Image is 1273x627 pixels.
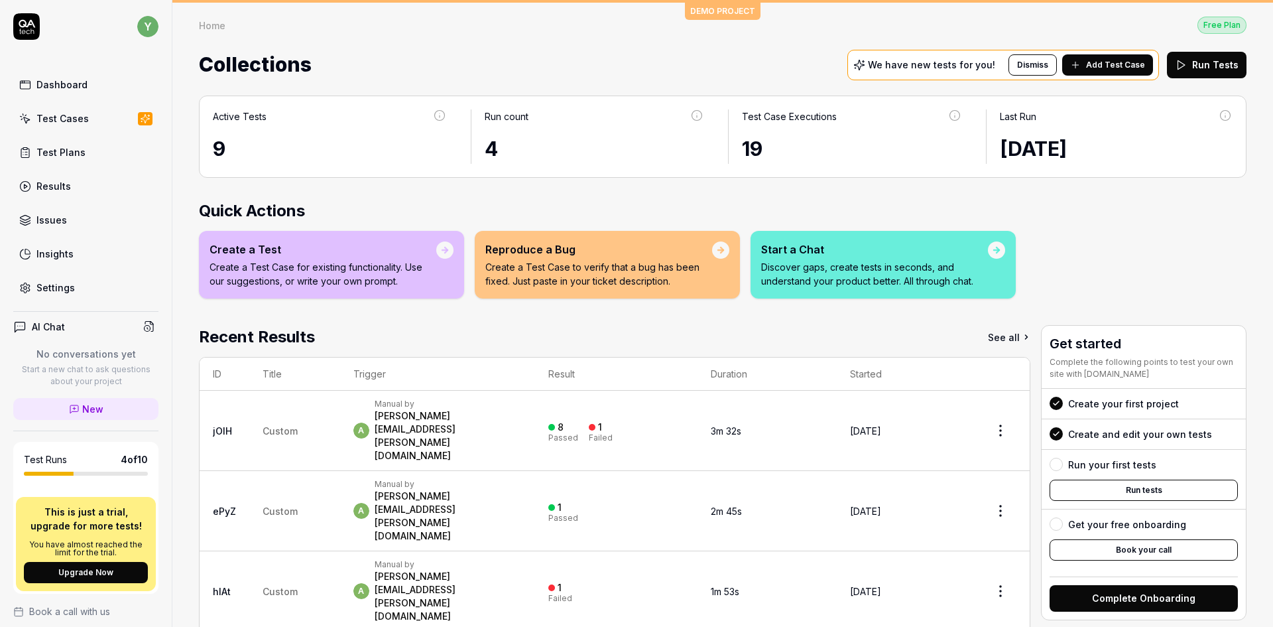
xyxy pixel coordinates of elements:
[485,109,528,123] div: Run count
[82,402,103,416] span: New
[548,434,578,442] div: Passed
[558,502,562,514] div: 1
[1197,16,1246,34] button: Free Plan
[868,60,995,70] p: We have new tests for you!
[485,134,705,164] div: 4
[375,490,522,543] div: [PERSON_NAME][EMAIL_ADDRESS][PERSON_NAME][DOMAIN_NAME]
[850,506,881,517] time: [DATE]
[850,586,881,597] time: [DATE]
[36,145,86,159] div: Test Plans
[137,13,158,40] button: y
[1000,109,1036,123] div: Last Run
[213,425,232,437] a: jOIH
[36,78,88,92] div: Dashboard
[36,281,75,295] div: Settings
[1000,137,1067,161] time: [DATE]
[199,325,315,349] h2: Recent Results
[13,207,158,233] a: Issues
[1167,52,1246,78] button: Run Tests
[36,213,67,227] div: Issues
[1068,518,1186,531] div: Get your free onboarding
[850,425,881,437] time: [DATE]
[988,325,1030,349] a: See all
[1062,54,1153,76] button: Add Test Case
[375,479,522,490] div: Manual by
[263,506,298,517] span: Custom
[13,364,158,387] p: Start a new chat to ask questions about your project
[1050,539,1238,561] button: Book your call
[598,421,602,433] div: 1
[213,134,447,164] div: 9
[353,503,369,519] span: a
[36,111,89,125] div: Test Cases
[210,260,436,288] p: Create a Test Case for existing functionality. Use our suggestions, or write your own prompt.
[24,562,148,583] button: Upgrade Now
[340,358,535,391] th: Trigger
[199,19,225,32] div: Home
[13,241,158,267] a: Insights
[1050,480,1238,501] button: Run tests
[375,409,522,462] div: [PERSON_NAME][EMAIL_ADDRESS][PERSON_NAME][DOMAIN_NAME]
[761,242,988,257] div: Start a Chat
[199,199,1246,223] h2: Quick Actions
[199,47,312,82] span: Collections
[589,434,613,442] div: Failed
[13,139,158,165] a: Test Plans
[213,109,267,123] div: Active Tests
[13,275,158,301] a: Settings
[837,358,971,391] th: Started
[24,454,67,466] h5: Test Runs
[213,506,236,517] a: ePyZ
[1050,334,1238,354] h3: Get started
[711,506,742,517] time: 2m 45s
[36,179,71,193] div: Results
[24,541,148,557] p: You have almost reached the limit for the trial.
[32,320,65,334] h4: AI Chat
[13,173,158,199] a: Results
[121,453,148,466] span: 4 of 10
[13,347,158,361] p: No conversations yet
[263,425,298,437] span: Custom
[485,260,712,288] p: Create a Test Case to verify that a bug has been fixed. Just paste in your ticket description.
[13,72,158,98] a: Dashboard
[711,586,739,597] time: 1m 53s
[13,398,158,420] a: New
[535,358,697,391] th: Result
[13,105,158,131] a: Test Cases
[29,604,110,618] span: Book a call with us
[1008,54,1057,76] button: Dismiss
[558,421,564,433] div: 8
[263,586,298,597] span: Custom
[1050,585,1238,612] button: Complete Onboarding
[485,242,712,257] div: Reproduce a Bug
[13,604,158,618] a: Book a call with us
[548,594,572,602] div: Failed
[548,514,578,522] div: Passed
[137,16,158,37] span: y
[375,570,522,623] div: [PERSON_NAME][EMAIL_ADDRESS][PERSON_NAME][DOMAIN_NAME]
[1086,59,1145,71] span: Add Test Case
[742,134,962,164] div: 19
[761,260,988,288] p: Discover gaps, create tests in seconds, and understand your product better. All through chat.
[558,582,562,594] div: 1
[742,109,837,123] div: Test Case Executions
[1050,356,1238,380] div: Complete the following points to test your own site with [DOMAIN_NAME]
[375,399,522,409] div: Manual by
[213,586,231,597] a: hIAt
[210,242,436,257] div: Create a Test
[353,423,369,439] span: a
[375,559,522,570] div: Manual by
[1068,427,1212,441] div: Create and edit your own tests
[24,505,148,533] p: This is just a trial, upgrade for more tests!
[1197,17,1246,34] div: Free Plan
[697,358,836,391] th: Duration
[36,247,74,261] div: Insights
[249,358,340,391] th: Title
[711,425,741,437] time: 3m 32s
[353,583,369,599] span: a
[1068,397,1179,411] div: Create your first project
[200,358,249,391] th: ID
